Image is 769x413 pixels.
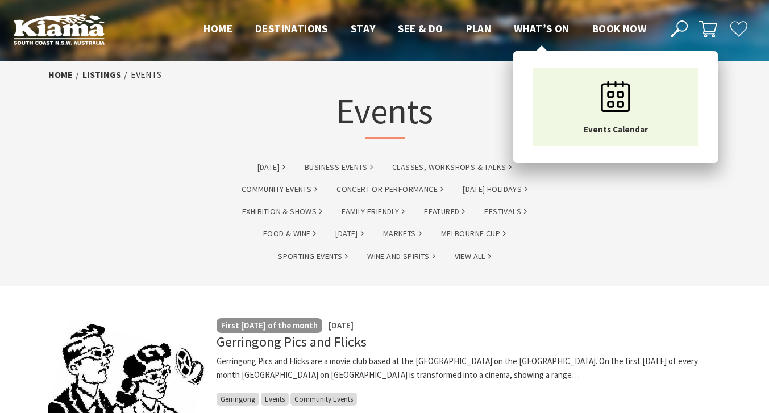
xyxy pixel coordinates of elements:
[131,68,161,82] li: Events
[217,333,367,351] a: Gerringong Pics and Flicks
[383,227,422,240] a: Markets
[217,354,721,382] p: Gerringong Pics and Flicks are a movie club based at the [GEOGRAPHIC_DATA] on the [GEOGRAPHIC_DAT...
[466,22,492,35] span: Plan
[367,250,435,263] a: Wine and Spirits
[203,22,232,35] span: Home
[514,22,570,35] span: What’s On
[398,22,443,35] span: See & Do
[255,22,328,35] span: Destinations
[336,88,433,139] h1: Events
[342,205,405,218] a: Family Friendly
[192,20,658,39] nav: Main Menu
[336,183,443,196] a: Concert or Performance
[14,14,105,45] img: Kiama Logo
[242,183,317,196] a: Community Events
[217,393,259,406] span: Gerringong
[463,183,527,196] a: [DATE] Holidays
[221,319,318,332] p: First [DATE] of the month
[424,205,465,218] a: Featured
[257,161,285,174] a: [DATE]
[484,205,527,218] a: Festivals
[261,393,289,406] span: Events
[592,22,646,35] span: Book now
[351,22,376,35] span: Stay
[263,227,316,240] a: Food & Wine
[455,250,491,263] a: View All
[329,320,354,331] span: [DATE]
[335,227,363,240] a: [DATE]
[48,69,73,81] a: Home
[242,205,322,218] a: Exhibition & Shows
[305,161,373,174] a: Business Events
[584,124,648,135] span: Events Calendar
[290,393,357,406] span: Community Events
[392,161,512,174] a: Classes, Workshops & Talks
[278,250,348,263] a: Sporting Events
[441,227,506,240] a: Melbourne Cup
[82,69,121,81] a: listings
